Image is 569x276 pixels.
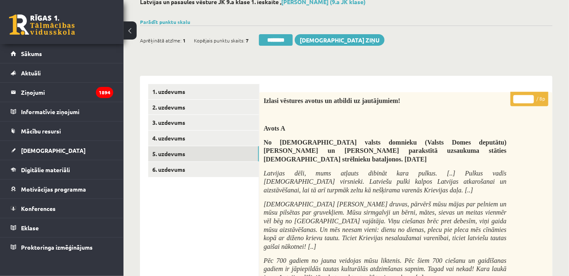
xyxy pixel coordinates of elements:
[148,162,259,177] a: 6. uzdevums
[264,170,506,194] span: Latvijas dēli, mums atļauts dibināt kara pulkus. [..] Pulkus vadīs [DEMOGRAPHIC_DATA] virsnieki. ...
[8,8,275,17] body: Bagātinātā teksta redaktors, wiswyg-editor-47433887911280-1758368372-302
[11,122,113,140] a: Mācību resursi
[148,84,259,99] a: 1. uzdevums
[183,34,186,47] span: 1
[295,34,385,46] a: [DEMOGRAPHIC_DATA] ziņu
[21,83,113,102] legend: Ziņojumi
[148,131,259,146] a: 4. uzdevums
[264,139,506,163] span: No [DEMOGRAPHIC_DATA] valsts domnieku (Valsts Domes deputātu) [PERSON_NAME] un [PERSON_NAME] para...
[511,92,548,106] p: / 8p
[21,243,93,251] span: Proktoringa izmēģinājums
[21,69,41,77] span: Aktuāli
[11,218,113,237] a: Eklase
[148,115,259,130] a: 3. uzdevums
[21,224,39,232] span: Eklase
[140,19,190,25] a: Parādīt punktu skalu
[21,102,113,121] legend: Informatīvie ziņojumi
[96,87,113,98] i: 1894
[21,50,42,57] span: Sākums
[140,34,182,47] span: Aprēķinātā atzīme:
[21,185,86,193] span: Motivācijas programma
[11,63,113,82] a: Aktuāli
[21,127,61,135] span: Mācību resursi
[11,44,113,63] a: Sākums
[9,14,75,35] a: Rīgas 1. Tālmācības vidusskola
[264,201,506,250] span: [DEMOGRAPHIC_DATA] [PERSON_NAME] druvas, pārvērš mūsu mājas par pelniem un mūsu pilsētas par gruv...
[264,125,285,132] span: Avots A
[11,83,113,102] a: Ziņojumi1894
[148,146,259,161] a: 5. uzdevums
[21,205,56,212] span: Konferences
[21,147,86,154] span: [DEMOGRAPHIC_DATA]
[264,97,400,104] span: Izlasi vēstures avotus un atbildi uz jautājumiem!
[11,160,113,179] a: Digitālie materiāli
[246,34,249,47] span: 7
[21,166,70,173] span: Digitālie materiāli
[148,100,259,115] a: 2. uzdevums
[11,102,113,121] a: Informatīvie ziņojumi
[194,34,245,47] span: Kopējais punktu skaits:
[11,180,113,199] a: Motivācijas programma
[11,238,113,257] a: Proktoringa izmēģinājums
[11,141,113,160] a: [DEMOGRAPHIC_DATA]
[11,199,113,218] a: Konferences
